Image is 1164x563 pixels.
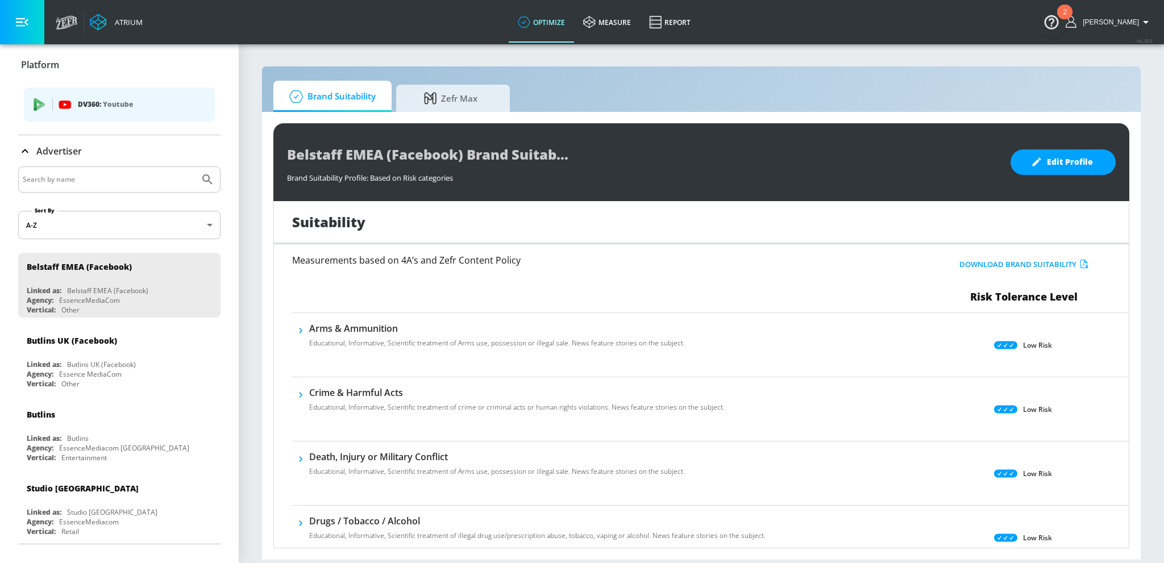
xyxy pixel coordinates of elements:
div: Linked as: [27,360,61,369]
div: Drugs / Tobacco / AlcoholEducational, Informative, Scientific treatment of illegal drug use/presc... [309,515,766,548]
p: Educational, Informative, Scientific treatment of illegal drug use/prescription abuse, tobacco, v... [309,531,766,541]
button: Edit Profile [1011,149,1116,175]
div: Vertical: [27,305,56,315]
span: v 4.28.0 [1137,37,1153,44]
span: Risk Tolerance Level [970,290,1078,303]
nav: list of Advertiser [18,248,221,544]
div: Butlins UK (Facebook)Linked as:Butlins UK (Facebook)Agency:Essence MediaComVertical:Other [18,327,221,391]
button: [PERSON_NAME] [1066,15,1153,29]
div: Agency: [27,443,53,453]
label: Sort By [32,207,57,214]
h6: Drugs / Tobacco / Alcohol [309,515,766,527]
div: Vertical: [27,527,56,536]
div: Butlins UK (Facebook) [67,360,136,369]
button: Download Brand Suitability [957,256,1091,273]
div: Butlins [67,433,89,443]
div: Arms & AmmunitionEducational, Informative, Scientific treatment of Arms use, possession or illega... [309,322,685,355]
h6: Crime & Harmful Acts [309,386,725,399]
div: EssenceMediacom [59,517,119,527]
div: Vertical: [27,453,56,462]
p: Low Risk [1023,403,1052,415]
div: Brand Suitability Profile: Based on Risk categories [287,167,999,183]
div: Entertainment [61,453,107,462]
input: Search by name [23,172,195,187]
p: Educational, Informative, Scientific treatment of Arms use, possession or illegal sale. News feat... [309,466,685,477]
div: DV360: Youtube [24,87,215,122]
div: Linked as: [27,286,61,295]
div: Death, Injury or Military ConflictEducational, Informative, Scientific treatment of Arms use, pos... [309,451,685,483]
div: Studio [GEOGRAPHIC_DATA]Linked as:Studio [GEOGRAPHIC_DATA]Agency:EssenceMediacomVertical:Retail [18,474,221,539]
div: Linked as: [27,507,61,517]
div: Atrium [110,17,143,27]
div: ButlinsLinked as:ButlinsAgency:EssenceMediacom [GEOGRAPHIC_DATA]Vertical:Entertainment [18,401,221,465]
a: Report [640,2,700,43]
p: DV360: [78,98,206,111]
div: Agency: [27,369,53,379]
div: Advertiser [18,166,221,544]
div: Butlins [27,409,55,420]
div: Other [61,305,80,315]
p: Educational, Informative, Scientific treatment of Arms use, possession or illegal sale. News feat... [309,338,685,348]
h6: Measurements based on 4A’s and Zefr Content Policy [292,256,850,265]
div: Studio [GEOGRAPHIC_DATA] [27,483,139,494]
span: Edit Profile [1033,155,1093,169]
p: Low Risk [1023,339,1052,351]
div: Crime & Harmful ActsEducational, Informative, Scientific treatment of crime or criminal acts or h... [309,386,725,419]
span: login as: rebecca.mcdonald@essencemediacom.com [1078,18,1139,26]
div: Belstaff EMEA (Facebook)Linked as:Belstaff EMEA (Facebook)Agency:EssenceMediaComVertical:Other [18,253,221,318]
div: Agency: [27,295,53,305]
div: Agency: [27,517,53,527]
div: Vertical: [27,379,56,389]
div: Retail [61,527,79,536]
p: Low Risk [1023,532,1052,544]
div: Platform [18,80,221,135]
div: Platform [18,49,221,81]
div: Advertiser [18,135,221,167]
a: measure [574,2,640,43]
div: Essence MediaCom [59,369,122,379]
p: Platform [21,59,59,71]
div: Belstaff EMEA (Facebook) [67,286,148,295]
h1: Suitability [292,212,365,231]
div: EssenceMediaCom [59,295,120,305]
h6: Death, Injury or Military Conflict [309,451,685,463]
div: Linked as: [27,433,61,443]
span: Zefr Max [408,85,494,112]
div: A-Z [18,211,221,239]
div: Butlins UK (Facebook) [27,335,117,346]
div: Other [61,379,80,389]
p: Educational, Informative, Scientific treatment of crime or criminal acts or human rights violatio... [309,402,725,412]
p: Advertiser [36,145,82,157]
span: Brand Suitability [285,83,376,110]
a: optimize [509,2,574,43]
p: Low Risk [1023,468,1052,479]
div: Studio [GEOGRAPHIC_DATA] [67,507,157,517]
div: Belstaff EMEA (Facebook) [27,261,132,272]
ul: list of platforms [24,83,215,129]
div: EssenceMediacom [GEOGRAPHIC_DATA] [59,443,189,453]
div: 2 [1063,12,1067,27]
p: Youtube [103,98,133,110]
h6: Arms & Ammunition [309,322,685,335]
a: Atrium [90,14,143,31]
button: Open Resource Center, 2 new notifications [1036,6,1067,37]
